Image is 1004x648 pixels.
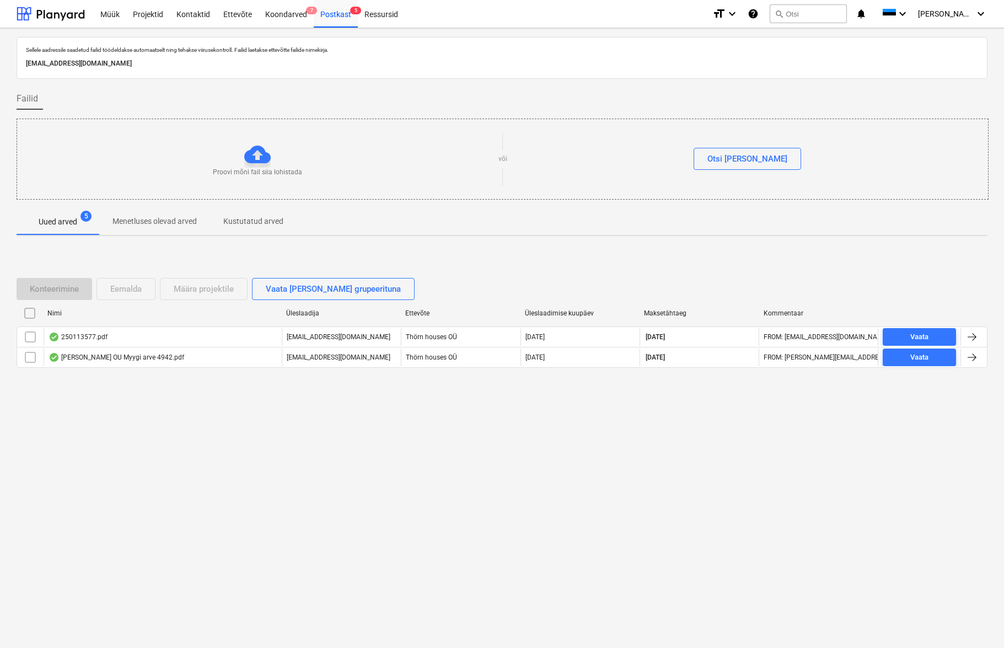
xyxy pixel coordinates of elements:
[39,216,77,228] p: Uued arved
[287,333,390,342] p: [EMAIL_ADDRESS][DOMAIN_NAME]
[525,309,635,317] div: Üleslaadimise kuupäev
[883,328,956,346] button: Vaata
[918,9,973,18] span: [PERSON_NAME]
[47,309,277,317] div: Nimi
[286,309,396,317] div: Üleslaadija
[764,309,874,317] div: Kommentaar
[306,7,317,14] span: 7
[49,333,108,341] div: 250113577.pdf
[17,119,989,200] div: Proovi mõni fail siia lohistadavõiOtsi [PERSON_NAME]
[223,216,283,227] p: Kustutatud arved
[694,148,801,170] button: Otsi [PERSON_NAME]
[910,351,928,364] div: Vaata
[770,4,847,23] button: Otsi
[350,7,361,14] span: 5
[401,349,520,366] div: Thörn houses OÜ
[726,7,739,20] i: keyboard_arrow_down
[287,353,390,362] p: [EMAIL_ADDRESS][DOMAIN_NAME]
[49,353,60,362] div: Andmed failist loetud
[80,211,92,222] span: 5
[883,349,956,366] button: Vaata
[213,168,302,177] p: Proovi mõni fail siia lohistada
[401,328,520,346] div: Thörn houses OÜ
[748,7,759,20] i: Abikeskus
[266,282,401,296] div: Vaata [PERSON_NAME] grupeerituna
[896,7,909,20] i: keyboard_arrow_down
[856,7,867,20] i: notifications
[910,331,928,344] div: Vaata
[26,46,978,53] p: Sellele aadressile saadetud failid töödeldakse automaatselt ning tehakse viirusekontroll. Failid ...
[49,333,60,341] div: Andmed failist loetud
[974,7,987,20] i: keyboard_arrow_down
[712,7,726,20] i: format_size
[644,309,754,317] div: Maksetähtaeg
[525,354,545,361] div: [DATE]
[707,152,787,166] div: Otsi [PERSON_NAME]
[645,333,666,342] span: [DATE]
[26,58,978,69] p: [EMAIL_ADDRESS][DOMAIN_NAME]
[49,353,184,362] div: [PERSON_NAME] OU Myygi arve 4942.pdf
[252,278,415,300] button: Vaata [PERSON_NAME] grupeerituna
[112,216,197,227] p: Menetluses olevad arved
[405,309,516,317] div: Ettevõte
[17,92,38,105] span: Failid
[775,9,783,18] span: search
[498,154,507,164] p: või
[525,333,545,341] div: [DATE]
[645,353,666,362] span: [DATE]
